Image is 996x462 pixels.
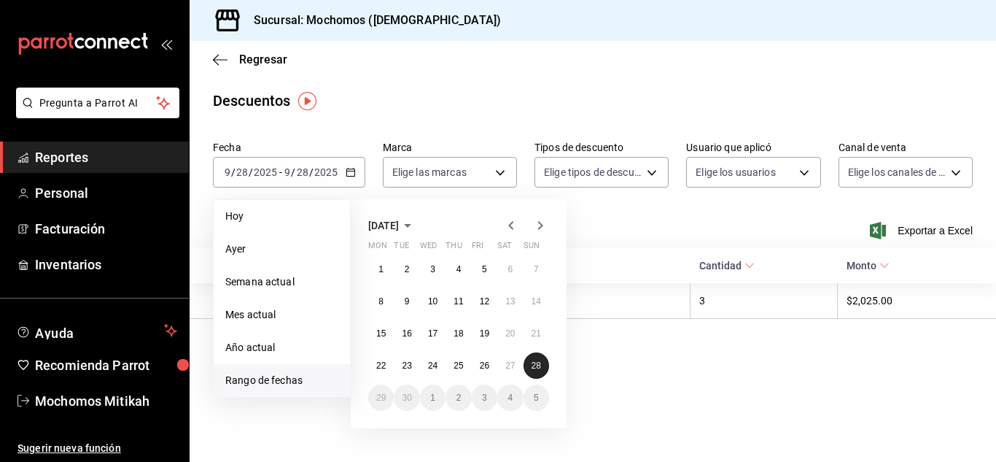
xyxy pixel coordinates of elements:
[454,296,463,307] abbr: September 11, 2025
[394,353,419,379] button: September 23, 2025
[190,283,455,319] th: [PERSON_NAME]
[225,274,338,290] span: Semana actual
[420,320,446,347] button: September 17, 2025
[497,385,523,411] button: October 4, 2025
[35,322,158,339] span: Ayuda
[839,142,973,153] label: Canal de venta
[430,264,435,274] abbr: September 3, 2025
[420,288,446,315] button: September 10, 2025
[392,165,467,180] span: Elige las marcas
[376,393,386,403] abbr: September 29, 2025
[686,142,820,153] label: Usuario que aplicó
[376,328,386,339] abbr: September 15, 2025
[446,288,471,315] button: September 11, 2025
[472,241,483,256] abbr: Friday
[482,264,487,274] abbr: September 5, 2025
[225,373,338,388] span: Rango de fechas
[456,264,462,274] abbr: September 4, 2025
[428,361,437,371] abbr: September 24, 2025
[236,166,249,178] input: --
[480,296,489,307] abbr: September 12, 2025
[505,296,515,307] abbr: September 13, 2025
[314,166,338,178] input: ----
[699,260,755,272] span: Cantidad
[160,38,172,50] button: open_drawer_menu
[368,288,394,315] button: September 8, 2025
[368,353,394,379] button: September 22, 2025
[213,90,290,112] div: Descuentos
[524,320,549,347] button: September 21, 2025
[405,296,410,307] abbr: September 9, 2025
[505,361,515,371] abbr: September 27, 2025
[532,361,541,371] abbr: September 28, 2025
[225,209,338,224] span: Hoy
[225,242,338,257] span: Ayer
[383,142,517,153] label: Marca
[480,328,489,339] abbr: September 19, 2025
[291,166,295,178] span: /
[224,166,231,178] input: --
[394,320,419,347] button: September 16, 2025
[368,385,394,411] button: September 29, 2025
[847,260,890,272] span: Monto
[420,256,446,282] button: September 3, 2025
[402,328,411,339] abbr: September 16, 2025
[394,241,408,256] abbr: Tuesday
[402,393,411,403] abbr: September 30, 2025
[524,288,549,315] button: September 14, 2025
[279,166,282,178] span: -
[497,353,523,379] button: September 27, 2025
[696,165,775,180] span: Elige los usuarios
[35,219,177,239] span: Facturación
[298,92,316,110] img: Tooltip marker
[420,385,446,411] button: October 1, 2025
[420,241,437,256] abbr: Wednesday
[454,328,463,339] abbr: September 18, 2025
[446,241,462,256] abbr: Thursday
[225,307,338,323] span: Mes actual
[497,256,523,282] button: September 6, 2025
[249,166,253,178] span: /
[35,355,177,375] span: Recomienda Parrot
[242,12,501,29] h3: Sucursal: Mochomos ([DEMOGRAPHIC_DATA])
[225,340,338,355] span: Año actual
[505,328,515,339] abbr: September 20, 2025
[420,353,446,379] button: September 24, 2025
[284,166,291,178] input: --
[296,166,309,178] input: --
[472,385,497,411] button: October 3, 2025
[873,222,973,239] button: Exportar a Excel
[213,53,287,66] button: Regresar
[472,288,497,315] button: September 12, 2025
[524,256,549,282] button: September 7, 2025
[376,361,386,371] abbr: September 22, 2025
[534,264,539,274] abbr: September 7, 2025
[378,264,384,274] abbr: September 1, 2025
[368,256,394,282] button: September 1, 2025
[446,320,471,347] button: September 18, 2025
[35,255,177,274] span: Inventarios
[394,256,419,282] button: September 2, 2025
[239,53,287,66] span: Regresar
[482,393,487,403] abbr: October 3, 2025
[454,361,463,371] abbr: September 25, 2025
[472,353,497,379] button: September 26, 2025
[253,166,278,178] input: ----
[456,393,462,403] abbr: October 2, 2025
[213,142,365,153] label: Fecha
[524,353,549,379] button: September 28, 2025
[39,96,157,111] span: Pregunta a Parrot AI
[10,106,179,121] a: Pregunta a Parrot AI
[446,385,471,411] button: October 2, 2025
[428,296,437,307] abbr: September 10, 2025
[309,166,314,178] span: /
[16,88,179,118] button: Pregunta a Parrot AI
[428,328,437,339] abbr: September 17, 2025
[394,288,419,315] button: September 9, 2025
[532,328,541,339] abbr: September 21, 2025
[394,385,419,411] button: September 30, 2025
[368,217,416,234] button: [DATE]
[446,256,471,282] button: September 4, 2025
[480,361,489,371] abbr: September 26, 2025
